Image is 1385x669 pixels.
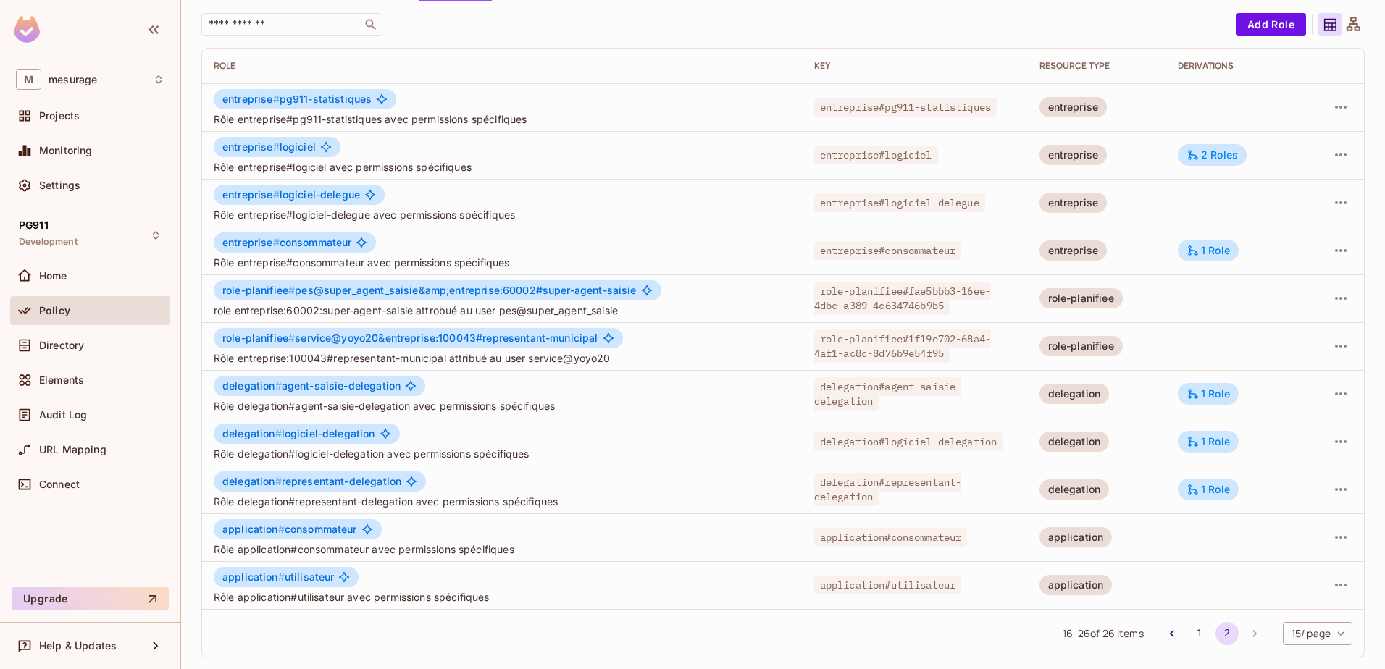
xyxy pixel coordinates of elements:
[814,193,985,212] span: entreprise#logiciel-delegue
[278,523,285,535] span: #
[814,146,938,164] span: entreprise#logiciel
[1039,288,1123,308] div: role-planifiee
[214,399,791,413] span: Rôle delegation#agent-saisie-delegation avec permissions spécifiques
[16,69,41,90] span: M
[39,145,93,156] span: Monitoring
[814,432,1003,451] span: delegation#logiciel-delegation
[814,576,961,594] span: application#utilisateur
[222,571,334,583] span: utilisateur
[814,60,1016,72] div: Key
[275,379,282,392] span: #
[222,188,280,201] span: entreprise
[1039,97,1108,117] div: entreprise
[1063,626,1143,641] span: 16 - 26 of 26 items
[214,112,791,126] span: Rôle entreprise#pg911-statistiques avec permissions spécifiques
[1039,527,1113,547] div: application
[39,444,106,455] span: URL Mapping
[1187,483,1230,496] div: 1 Role
[273,140,280,153] span: #
[214,160,791,174] span: Rôle entreprise#logiciel avec permissions spécifiques
[1039,60,1155,72] div: RESOURCE TYPE
[39,340,84,351] span: Directory
[1178,60,1293,72] div: Derivations
[214,590,791,604] span: Rôle application#utilisateur avec permissions spécifiques
[222,237,351,248] span: consommateur
[1187,387,1230,400] div: 1 Role
[814,241,961,260] span: entreprise#consommateur
[14,16,40,43] img: SReyMgAAAABJRU5ErkJggg==
[222,284,295,296] span: role-planifiee
[273,188,280,201] span: #
[222,475,282,487] span: delegation
[222,379,282,392] span: delegation
[1039,193,1108,213] div: entreprise
[1158,622,1268,645] nav: pagination navigation
[222,571,285,583] span: application
[814,473,962,506] span: delegation#representant-delegation
[39,640,117,652] span: Help & Updates
[222,93,372,105] span: pg911-statistiques
[814,98,997,117] span: entreprise#pg911-statistiques
[222,141,316,153] span: logiciel
[1187,244,1230,257] div: 1 Role
[222,523,285,535] span: application
[1039,240,1108,261] div: entreprise
[222,428,375,439] span: logiciel-delegation
[214,495,791,508] span: Rôle delegation#representant-delegation avec permissions spécifiques
[273,236,280,248] span: #
[1283,622,1352,645] div: 15 / page
[814,377,962,411] span: delegation#agent-saisie-delegation
[814,329,991,363] span: role-planifiee#1f19e702-68a4-4af1-ac8c-8d76b9e54f95
[222,332,295,344] span: role-planifiee
[222,332,598,344] span: service@yoyo20&entreprise:100043#representant-municipal
[1039,336,1123,356] div: role-planifiee
[39,479,80,490] span: Connect
[214,351,791,365] span: Rôle entreprise:100043#representant-municipal attribué au user service@yoyo20
[39,110,80,122] span: Projects
[222,523,357,535] span: consommateur
[39,180,80,191] span: Settings
[214,303,791,317] span: role entreprise:60002:super-agent-saisie attrobué au user pes@super_agent_saisie
[275,475,282,487] span: #
[1039,432,1110,452] div: delegation
[222,189,360,201] span: logiciel-delegue
[1187,435,1230,448] div: 1 Role
[49,74,97,85] span: Workspace: mesurage
[214,208,791,222] span: Rôle entreprise#logiciel-delegue avec permissions spécifiques
[222,93,280,105] span: entreprise
[39,305,70,316] span: Policy
[39,409,87,421] span: Audit Log
[1215,622,1239,645] button: page 2
[1039,479,1110,500] div: delegation
[19,236,78,248] span: Development
[1187,148,1238,161] div: 2 Roles
[19,219,49,231] span: PG911
[214,256,791,269] span: Rôle entreprise#consommateur avec permissions spécifiques
[278,571,285,583] span: #
[1039,145,1108,165] div: entreprise
[222,476,401,487] span: representant-delegation
[1236,13,1306,36] button: Add Role
[1160,622,1184,645] button: Go to previous page
[214,542,791,556] span: Rôle application#consommateur avec permissions spécifiques
[1039,575,1113,595] div: application
[222,427,282,439] span: delegation
[214,447,791,460] span: Rôle delegation#logiciel-delegation avec permissions spécifiques
[222,380,401,392] span: agent-saisie-delegation
[12,587,169,610] button: Upgrade
[288,284,295,296] span: #
[814,528,968,547] span: application#consommateur
[222,140,280,153] span: entreprise
[814,282,991,315] span: role-planifiee#fae5bbb3-16ee-4dbc-a389-4c634746b9b5
[1039,384,1110,404] div: delegation
[288,332,295,344] span: #
[39,374,84,386] span: Elements
[214,60,791,72] div: Role
[222,285,637,296] span: pes@super_agent_saisie&amp;entreprise:60002#super-agent-saisie
[39,270,67,282] span: Home
[273,93,280,105] span: #
[275,427,282,439] span: #
[222,236,280,248] span: entreprise
[1188,622,1211,645] button: Go to page 1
